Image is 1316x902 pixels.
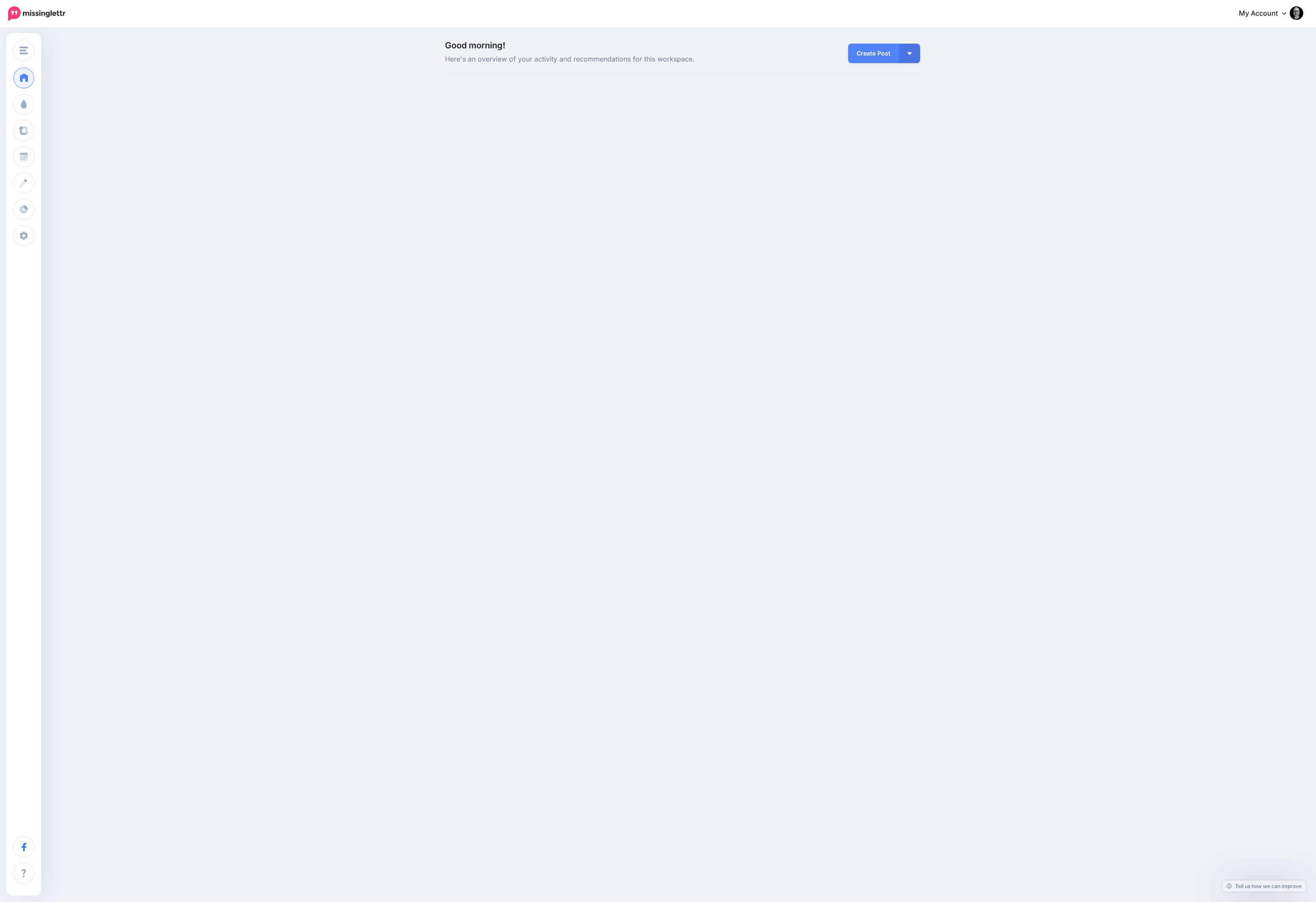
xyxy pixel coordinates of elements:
[1230,3,1303,24] a: My Account
[848,44,899,63] a: Create Post
[8,6,65,21] img: Missinglettr
[445,54,757,65] span: Here's an overview of your activity and recommendations for this workspace.
[1222,880,1306,892] a: Tell us how we can improve
[907,52,912,55] img: arrow-down-white.png
[19,47,28,54] img: menu.png
[445,40,505,50] span: Good morning!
